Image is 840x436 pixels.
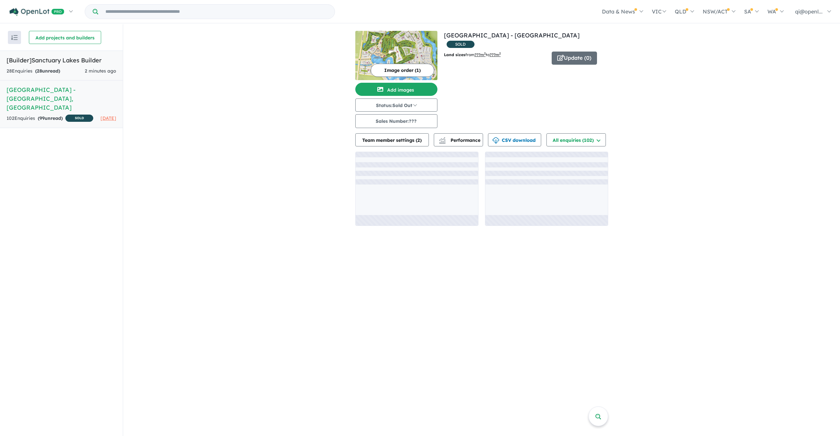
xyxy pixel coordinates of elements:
button: Team member settings (2) [355,133,429,146]
button: Add projects and builders [29,31,101,44]
button: All enquiries (102) [546,133,606,146]
button: Update (0) [552,52,597,65]
b: Land sizes [444,52,465,57]
img: Sanctuary Lakes Estate - Point Cook [355,31,437,80]
img: Openlot PRO Logo White [10,8,64,16]
span: SOLD [447,41,475,48]
span: 28 [37,68,42,74]
button: Sales Number:??? [355,114,437,128]
strong: ( unread) [35,68,60,74]
button: Status:Sold Out [355,98,437,112]
u: ???m [490,52,501,57]
p: from [444,52,547,58]
h5: [Builder] Sanctuary Lakes Builder [7,56,116,65]
input: Try estate name, suburb, builder or developer [99,5,333,19]
sup: 2 [484,52,486,55]
img: bar-chart.svg [439,139,446,143]
button: Performance [434,133,483,146]
span: 2 minutes ago [85,68,116,74]
u: ??? m [475,52,486,57]
sup: 2 [499,52,501,55]
span: 2 [417,137,420,143]
span: Performance [440,137,480,143]
span: 99 [39,115,45,121]
span: qi@openl... [795,8,823,15]
strong: ( unread) [38,115,63,121]
h5: [GEOGRAPHIC_DATA] - [GEOGRAPHIC_DATA] , [GEOGRAPHIC_DATA] [7,85,116,112]
img: sort.svg [11,35,18,40]
button: Add images [355,83,437,96]
img: line-chart.svg [439,137,445,141]
img: download icon [493,137,499,144]
span: to [486,52,501,57]
div: 28 Enquir ies [7,67,60,75]
div: 102 Enquir ies [7,115,93,123]
a: [GEOGRAPHIC_DATA] - [GEOGRAPHIC_DATA] [444,32,580,39]
span: [DATE] [100,115,116,121]
button: CSV download [488,133,541,146]
span: SOLD [65,115,93,122]
button: Image order (1) [371,64,434,77]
